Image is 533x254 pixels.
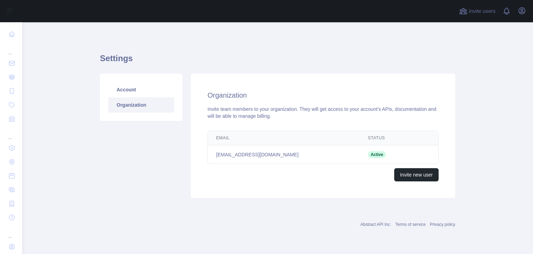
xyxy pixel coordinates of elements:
a: Privacy policy [430,222,455,227]
h1: Settings [100,53,455,69]
th: Email [208,131,359,145]
a: Account [108,82,174,97]
button: Invite new user [394,168,439,181]
h2: Organization [208,90,439,100]
div: ... [6,225,17,239]
button: Invite users [458,6,497,17]
a: Terms of service [395,222,425,227]
span: Invite users [469,7,496,15]
th: Status [359,131,413,145]
div: ... [6,42,17,56]
td: [EMAIL_ADDRESS][DOMAIN_NAME] [208,145,359,164]
div: ... [6,126,17,140]
div: Invite team members to your organization. They will get access to your account's APIs, documentat... [208,106,439,120]
a: Organization [108,97,174,113]
a: Abstract API Inc. [361,222,391,227]
span: Active [368,151,386,158]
